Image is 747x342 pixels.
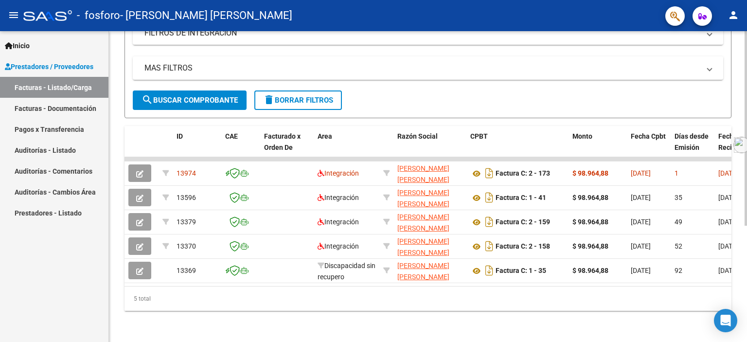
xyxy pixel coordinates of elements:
mat-icon: menu [8,9,19,21]
span: [DATE] [718,169,738,177]
span: Integración [318,218,359,226]
i: Descargar documento [483,214,496,230]
strong: Factura C: 2 - 173 [496,170,550,178]
span: 13370 [177,242,196,250]
strong: $ 98.964,88 [572,267,608,274]
span: 13596 [177,194,196,201]
span: Fecha Cpbt [631,132,666,140]
span: [DATE] [718,267,738,274]
strong: Factura C: 2 - 159 [496,218,550,226]
button: Buscar Comprobante [133,90,247,110]
span: Discapacidad sin recupero [318,262,375,281]
strong: $ 98.964,88 [572,194,608,201]
div: 27408808621 [397,212,462,232]
span: 13974 [177,169,196,177]
span: [DATE] [718,242,738,250]
div: 27408808621 [397,163,462,183]
span: [PERSON_NAME] [PERSON_NAME] [397,189,449,208]
span: Prestadores / Proveedores [5,61,93,72]
strong: $ 98.964,88 [572,242,608,250]
span: CPBT [470,132,488,140]
span: Area [318,132,332,140]
div: 27408808621 [397,260,462,281]
span: [PERSON_NAME] [PERSON_NAME] [397,164,449,183]
strong: $ 98.964,88 [572,169,608,177]
strong: Factura C: 1 - 35 [496,267,546,275]
strong: Factura C: 2 - 158 [496,243,550,251]
span: Razón Social [397,132,438,140]
span: 52 [675,242,682,250]
span: 13379 [177,218,196,226]
span: 35 [675,194,682,201]
mat-icon: search [142,94,153,106]
span: 49 [675,218,682,226]
i: Descargar documento [483,190,496,205]
span: [DATE] [718,218,738,226]
strong: Factura C: 1 - 41 [496,194,546,202]
span: Borrar Filtros [263,96,333,105]
span: [DATE] [718,194,738,201]
span: [PERSON_NAME] [PERSON_NAME] [397,213,449,232]
span: Inicio [5,40,30,51]
div: 5 total [124,287,731,311]
div: 27408808621 [397,236,462,256]
span: CAE [225,132,238,140]
span: Integración [318,194,359,201]
mat-panel-title: FILTROS DE INTEGRACION [144,28,700,38]
span: [DATE] [631,169,651,177]
span: Monto [572,132,592,140]
button: Borrar Filtros [254,90,342,110]
span: Días desde Emisión [675,132,709,151]
div: Open Intercom Messenger [714,309,737,332]
span: - [PERSON_NAME] [PERSON_NAME] [120,5,292,26]
i: Descargar documento [483,238,496,254]
mat-expansion-panel-header: FILTROS DE INTEGRACION [133,21,723,45]
strong: $ 98.964,88 [572,218,608,226]
mat-expansion-panel-header: MAS FILTROS [133,56,723,80]
i: Descargar documento [483,165,496,181]
mat-icon: person [728,9,739,21]
i: Descargar documento [483,263,496,278]
span: [DATE] [631,242,651,250]
span: [PERSON_NAME] [PERSON_NAME] [397,262,449,281]
mat-panel-title: MAS FILTROS [144,63,700,73]
span: - fosforo [77,5,120,26]
span: [DATE] [631,267,651,274]
span: Buscar Comprobante [142,96,238,105]
mat-icon: delete [263,94,275,106]
div: 27408808621 [397,187,462,208]
span: 92 [675,267,682,274]
span: [PERSON_NAME] [PERSON_NAME] [397,237,449,256]
span: 1 [675,169,678,177]
span: ID [177,132,183,140]
span: [DATE] [631,194,651,201]
span: Integración [318,169,359,177]
span: [DATE] [631,218,651,226]
span: Facturado x Orden De [264,132,301,151]
span: 13369 [177,267,196,274]
span: Integración [318,242,359,250]
span: Fecha Recibido [718,132,746,151]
